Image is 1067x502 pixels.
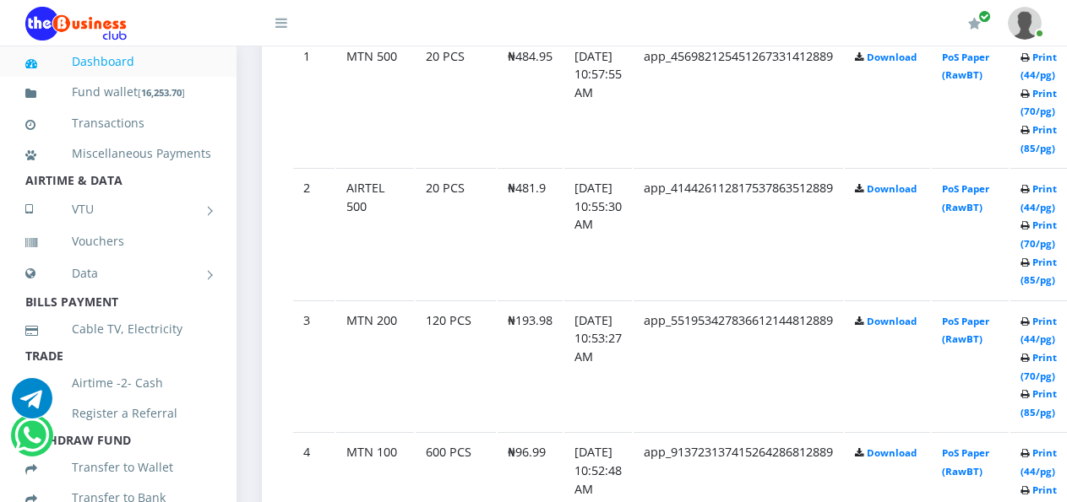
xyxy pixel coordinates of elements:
td: MTN 200 [336,300,414,431]
a: PoS Paper (RawBT) [942,182,989,213]
a: Print (85/pg) [1021,123,1057,154]
a: Register a Referral [25,394,211,433]
td: ₦193.98 [498,300,563,431]
td: [DATE] 10:55:30 AM [564,168,632,299]
td: 120 PCS [416,300,496,431]
a: Vouchers [25,222,211,261]
a: Print (70/pg) [1021,87,1057,118]
a: Print (44/pg) [1021,51,1057,82]
td: 20 PCS [416,36,496,167]
a: Dashboard [25,42,211,81]
td: ₦484.95 [498,36,563,167]
a: Fund wallet[16,253.70] [25,73,211,112]
i: Renew/Upgrade Subscription [968,17,981,30]
a: Print (70/pg) [1021,219,1057,250]
a: Download [867,446,917,459]
a: VTU [25,188,211,230]
a: Print (44/pg) [1021,446,1057,478]
a: PoS Paper (RawBT) [942,446,989,478]
td: app_456982125451267331412889 [634,36,843,167]
a: Download [867,182,917,195]
a: Print (44/pg) [1021,182,1057,213]
a: Miscellaneous Payments [25,134,211,173]
td: [DATE] 10:53:27 AM [564,300,632,431]
img: User [1008,7,1042,40]
a: Print (85/pg) [1021,256,1057,287]
a: Print (85/pg) [1021,387,1057,418]
td: ₦481.9 [498,168,563,299]
a: Airtime -2- Cash [25,364,211,402]
td: 1 [293,36,335,167]
td: app_551953427836612144812889 [634,300,843,431]
a: PoS Paper (RawBT) [942,51,989,82]
a: Print (44/pg) [1021,315,1057,346]
td: [DATE] 10:57:55 AM [564,36,632,167]
a: Transactions [25,104,211,143]
img: Logo [25,7,127,40]
a: Cable TV, Electricity [25,310,211,348]
td: app_414426112817537863512889 [634,168,843,299]
td: 20 PCS [416,168,496,299]
a: PoS Paper (RawBT) [942,315,989,346]
td: MTN 500 [336,36,414,167]
td: AIRTEL 500 [336,168,414,299]
a: Chat for support [12,391,52,418]
b: 16,253.70 [141,86,182,99]
a: Download [867,315,917,327]
td: 3 [293,300,335,431]
td: 2 [293,168,335,299]
a: Data [25,252,211,294]
a: Chat for support [14,428,49,456]
small: [ ] [138,86,185,99]
a: Download [867,51,917,63]
a: Transfer to Wallet [25,448,211,487]
a: Print (70/pg) [1021,351,1057,382]
span: Renew/Upgrade Subscription [978,10,991,23]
